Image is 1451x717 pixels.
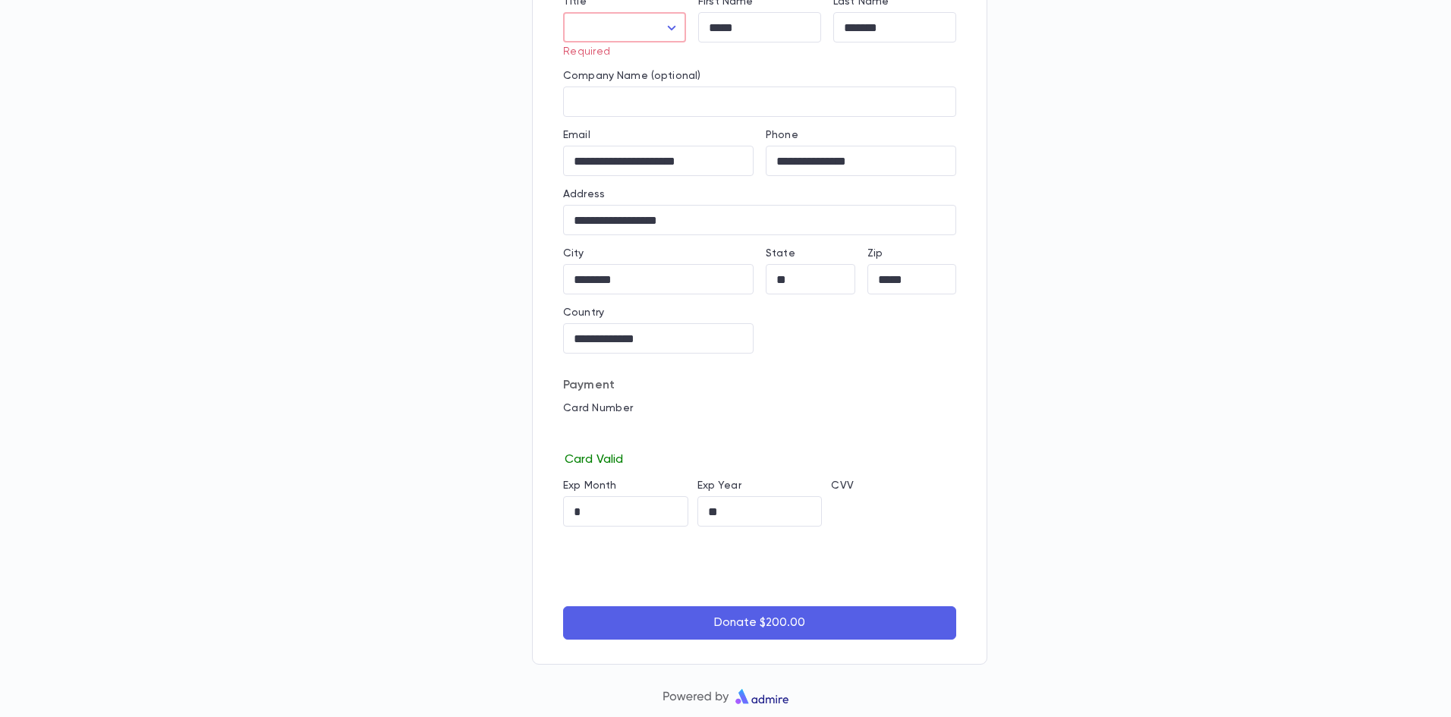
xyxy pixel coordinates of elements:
label: Exp Month [563,480,616,492]
label: Phone [766,129,798,141]
label: Email [563,129,590,141]
p: Card Valid [563,449,956,467]
iframe: cvv [831,496,956,527]
label: Address [563,188,605,200]
p: Card Number [563,402,956,414]
label: Exp Year [697,480,741,492]
div: ​ [563,13,686,42]
label: City [563,247,584,259]
iframe: card [563,419,956,449]
p: Payment [563,378,956,393]
button: Donate $200.00 [563,606,956,640]
label: State [766,247,795,259]
label: Country [563,307,604,319]
p: CVV [831,480,956,492]
label: Company Name (optional) [563,70,700,82]
p: Required [563,46,675,58]
label: Zip [867,247,883,259]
